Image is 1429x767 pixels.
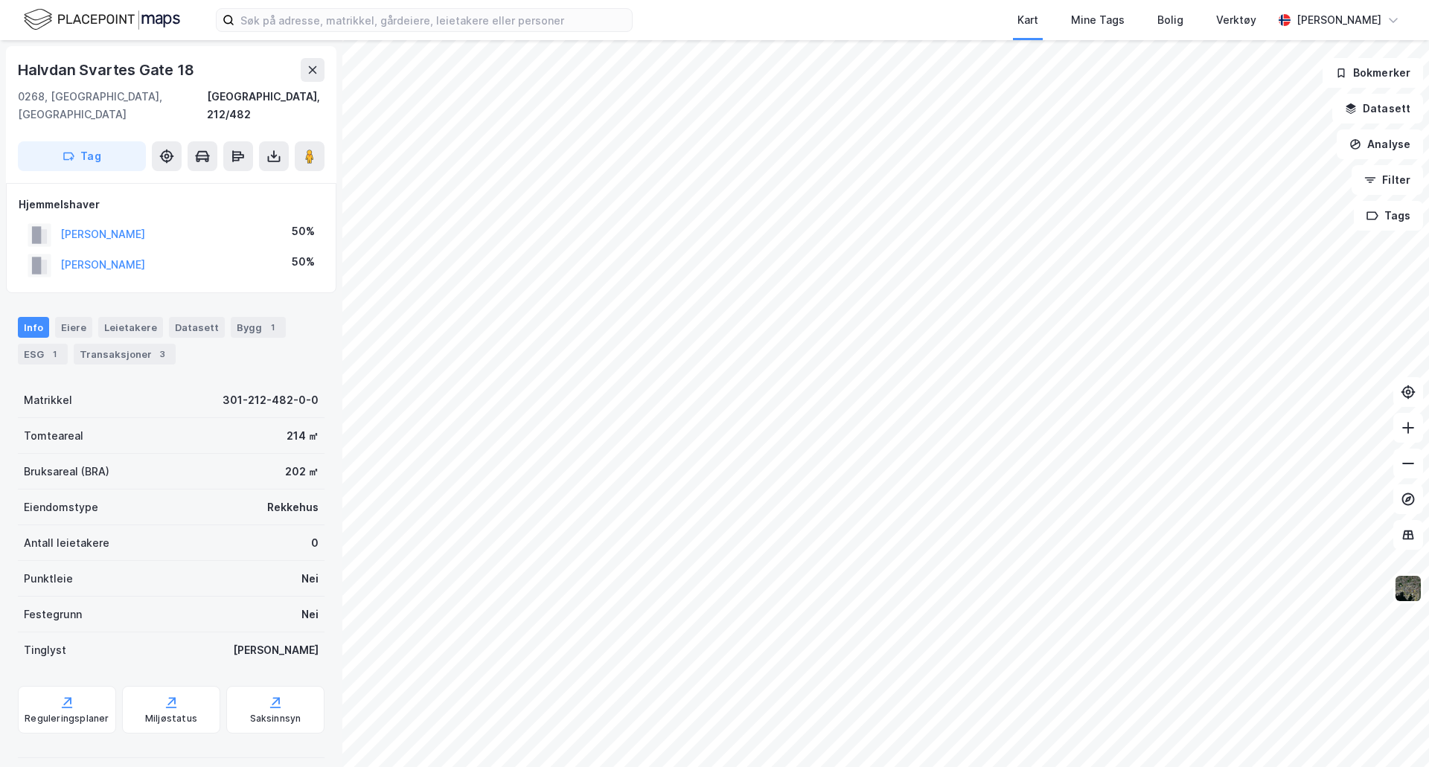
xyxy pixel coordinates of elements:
div: Matrikkel [24,391,72,409]
input: Søk på adresse, matrikkel, gårdeiere, leietakere eller personer [234,9,632,31]
div: Eiendomstype [24,498,98,516]
div: Reguleringsplaner [25,713,109,725]
div: Verktøy [1216,11,1256,29]
div: Nei [301,570,319,588]
div: Punktleie [24,570,73,588]
div: Bygg [231,317,286,338]
div: Saksinnsyn [250,713,301,725]
div: Nei [301,606,319,623]
div: Info [18,317,49,338]
div: Antall leietakere [24,534,109,552]
div: Leietakere [98,317,163,338]
div: Kontrollprogram for chat [1355,696,1429,767]
button: Analyse [1337,129,1423,159]
div: Rekkehus [267,498,319,516]
div: Bruksareal (BRA) [24,463,109,481]
div: [PERSON_NAME] [233,641,319,659]
div: 50% [292,253,315,271]
button: Datasett [1332,94,1423,123]
div: Kart [1017,11,1038,29]
div: Halvdan Svartes Gate 18 [18,58,196,82]
img: 9k= [1394,574,1422,603]
div: Festegrunn [24,606,82,623]
div: 0 [311,534,319,552]
div: Mine Tags [1071,11,1125,29]
div: 1 [265,320,280,335]
div: Tomteareal [24,427,83,445]
div: 301-212-482-0-0 [223,391,319,409]
div: 214 ㎡ [287,427,319,445]
div: 202 ㎡ [285,463,319,481]
div: ESG [18,344,68,365]
button: Tag [18,141,146,171]
div: 1 [47,347,62,362]
div: Datasett [169,317,225,338]
div: Bolig [1157,11,1183,29]
div: Transaksjoner [74,344,176,365]
iframe: Chat Widget [1355,696,1429,767]
div: [GEOGRAPHIC_DATA], 212/482 [207,88,325,123]
div: Miljøstatus [145,713,197,725]
div: 0268, [GEOGRAPHIC_DATA], [GEOGRAPHIC_DATA] [18,88,207,123]
div: 3 [155,347,170,362]
div: Tinglyst [24,641,66,659]
button: Bokmerker [1323,58,1423,88]
div: 50% [292,222,315,240]
div: [PERSON_NAME] [1297,11,1381,29]
button: Tags [1354,201,1423,231]
img: logo.f888ab2527a4732fd821a326f86c7f29.svg [24,7,180,33]
div: Eiere [55,317,92,338]
button: Filter [1352,165,1423,195]
div: Hjemmelshaver [19,196,324,214]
